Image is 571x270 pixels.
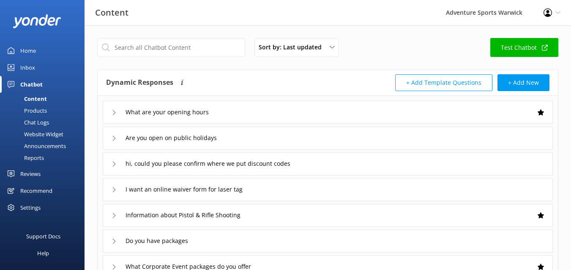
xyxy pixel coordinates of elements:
[95,6,128,19] h3: Content
[20,76,43,93] div: Chatbot
[20,59,35,76] div: Inbox
[20,182,52,199] div: Recommend
[5,116,85,128] a: Chat Logs
[20,42,36,59] div: Home
[126,133,217,143] span: Are you open on public holidays
[126,185,243,194] span: I want an online waiver form for laser tag
[5,152,85,164] a: Reports
[13,14,61,28] img: yonder-white-logo.png
[5,105,85,116] a: Products
[395,74,492,91] button: + Add Template Questions
[26,228,60,245] div: Support Docs
[497,74,549,91] button: + Add New
[126,108,209,117] span: What are your opening hours
[37,245,49,262] div: Help
[5,93,85,105] a: Content
[20,165,41,182] div: Reviews
[126,159,290,168] span: hi, could you please confirm where we put discount codes
[106,74,173,91] h4: Dynamic Responses
[20,199,41,216] div: Settings
[5,128,85,140] a: Website Widget
[5,116,49,128] div: Chat Logs
[5,93,47,105] div: Content
[126,211,240,220] span: Information about Pistol & Rifle Shooting
[490,38,558,57] a: Test Chatbot
[5,152,44,164] div: Reports
[5,128,63,140] div: Website Widget
[5,105,47,116] div: Products
[126,236,188,246] span: Do you have packages
[5,140,85,152] a: Announcements
[97,38,245,57] input: Search all Chatbot Content
[5,140,66,152] div: Announcements
[259,43,327,52] span: Sort by: Last updated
